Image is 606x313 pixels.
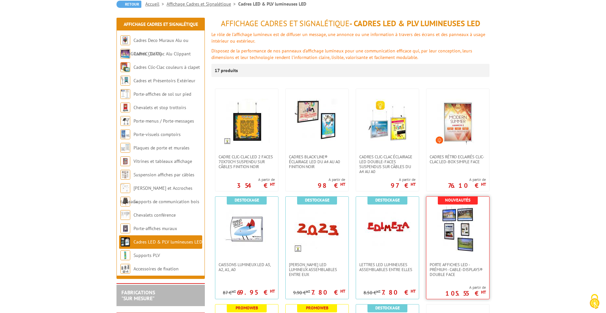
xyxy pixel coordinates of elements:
[411,288,416,294] sup: HT
[235,197,259,203] b: Destockage
[215,64,239,77] p: 17 produits
[435,206,481,252] img: Porte Affiches LED - Prémium - Cable-Displays® Double face
[435,99,481,145] img: Cadres Rétro Eclairés Clic-Clac LED-Box simple face
[223,290,236,295] p: 87 €
[219,262,275,272] span: Caissons lumineux LED A3, A2, A1, A0
[211,19,490,28] h1: - Cadres LED & PLV lumineuses LED
[375,197,400,203] b: Destockage
[237,184,275,187] p: 354 €
[306,305,329,311] b: Promoweb
[391,184,416,187] p: 97 €
[167,1,238,7] a: Affichage Cadres et Signalétique
[286,262,348,277] a: [PERSON_NAME] LED lumineux assemblables entre eux
[445,285,486,290] span: A partir de
[134,64,200,70] a: Cadres Clic-Clac couleurs à clapet
[382,290,416,294] p: 7.80 €
[211,31,485,44] font: Le rôle de l'affichage lumineux est de diffuser un message, une annonce ou une information à trav...
[411,182,416,187] sup: HT
[391,177,416,182] span: A partir de
[134,118,194,124] a: Porte-menus / Porte-messages
[134,212,176,218] a: Chevalets conférence
[134,252,160,258] a: Supports PLV
[134,51,191,57] a: Cadres Clic-Clac Alu Clippant
[145,1,167,7] a: Accueil
[120,185,192,205] a: [PERSON_NAME] et Accroches tableaux
[224,206,270,252] img: Caissons lumineux LED A3, A2, A1, A0
[294,206,340,252] img: Chiffres LED lumineux assemblables entre eux
[120,237,130,247] img: Cadres LED & PLV lumineuses LED
[237,177,275,182] span: A partir de
[211,48,472,60] font: Disposez de la performance de nos panneaux d'affichage lumineux pour une communication efficace q...
[215,154,278,169] a: Cadre Clic-Clac LED 2 faces 70x70cm suspendu sur câbles finition noir
[120,35,130,45] img: Cadres Deco Muraux Alu ou Bois
[120,224,130,233] img: Porte-affiches muraux
[237,290,275,294] p: 69.95 €
[134,131,181,137] a: Porte-visuels comptoirs
[365,99,410,145] img: Cadres clic-clac éclairage LED double-faces suspendus sur câbles du A4 au A0
[134,91,191,97] a: Porte-affiches de sol sur pied
[375,305,400,311] b: Destockage
[481,182,486,187] sup: HT
[116,1,141,8] a: Retour
[448,184,486,187] p: 76.10 €
[340,182,345,187] sup: HT
[236,305,258,311] b: Promoweb
[120,210,130,220] img: Chevalets conférence
[430,262,486,277] span: Porte Affiches LED - Prémium - Cable-Displays® Double face
[238,1,306,7] li: Cadres LED & PLV lumineuses LED
[224,99,270,145] img: Cadre Clic-Clac LED 2 faces 70x70cm suspendu sur câbles finition noir
[318,184,345,187] p: 98 €
[134,158,192,164] a: Vitrines et tableaux affichage
[221,18,349,29] span: Affichage Cadres et Signalétique
[445,197,471,203] b: Nouveautés
[448,177,486,182] span: A partir de
[305,197,330,203] b: Destockage
[289,154,345,169] span: Cadres Black’Line® éclairage LED du A4 au A0 finition noir
[270,288,275,294] sup: HT
[426,154,489,164] a: Cadres Rétro Eclairés Clic-Clac LED-Box simple face
[586,293,603,310] img: Cookies (fenêtre modale)
[356,262,419,272] a: Lettres LED lumineuses assemblables entre elles
[134,225,177,231] a: Porte-affiches muraux
[430,154,486,164] span: Cadres Rétro Eclairés Clic-Clac LED-Box simple face
[124,21,198,27] a: Affichage Cadres et Signalétique
[356,154,419,174] a: Cadres clic-clac éclairage LED double-faces suspendus sur câbles du A4 au A0
[120,37,188,57] a: Cadres Deco Muraux Alu ou [GEOGRAPHIC_DATA]
[120,250,130,260] img: Supports PLV
[120,76,130,86] img: Cadres et Présentoirs Extérieur
[120,143,130,153] img: Plaques de porte et murales
[293,290,310,295] p: 9.90 €
[318,177,345,182] span: A partir de
[365,206,410,252] img: Lettres LED lumineuses assemblables entre elles
[120,129,130,139] img: Porte-visuels comptoirs
[134,266,179,272] a: Accessoires de fixation
[120,62,130,72] img: Cadres Clic-Clac couleurs à clapet
[134,172,194,178] a: Suspension affiches par câbles
[359,154,416,174] span: Cadres clic-clac éclairage LED double-faces suspendus sur câbles du A4 au A0
[120,89,130,99] img: Porte-affiches de sol sur pied
[364,290,381,295] p: 8.50 €
[134,78,195,84] a: Cadres et Présentoirs Extérieur
[359,262,416,272] span: Lettres LED lumineuses assemblables entre elles
[376,289,381,294] sup: HT
[306,289,310,294] sup: HT
[134,105,186,110] a: Chevalets et stop trottoirs
[426,262,489,277] a: Porte Affiches LED - Prémium - Cable-Displays® Double face
[134,239,202,245] a: Cadres LED & PLV lumineuses LED
[286,154,348,169] a: Cadres Black’Line® éclairage LED du A4 au A0 finition noir
[340,288,345,294] sup: HT
[120,156,130,166] img: Vitrines et tableaux affichage
[294,99,340,145] img: Cadres Black’Line® éclairage LED du A4 au A0 finition noir
[120,116,130,126] img: Porte-menus / Porte-messages
[289,262,345,277] span: [PERSON_NAME] LED lumineux assemblables entre eux
[270,182,275,187] sup: HT
[583,291,606,313] button: Cookies (fenêtre modale)
[481,289,486,295] sup: HT
[120,170,130,180] img: Suspension affiches par câbles
[445,291,486,295] p: 105.55 €
[219,154,275,169] span: Cadre Clic-Clac LED 2 faces 70x70cm suspendu sur câbles finition noir
[232,289,236,294] sup: HT
[215,262,278,272] a: Caissons lumineux LED A3, A2, A1, A0
[134,145,189,151] a: Plaques de porte et murales
[311,290,345,294] p: 7.80 €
